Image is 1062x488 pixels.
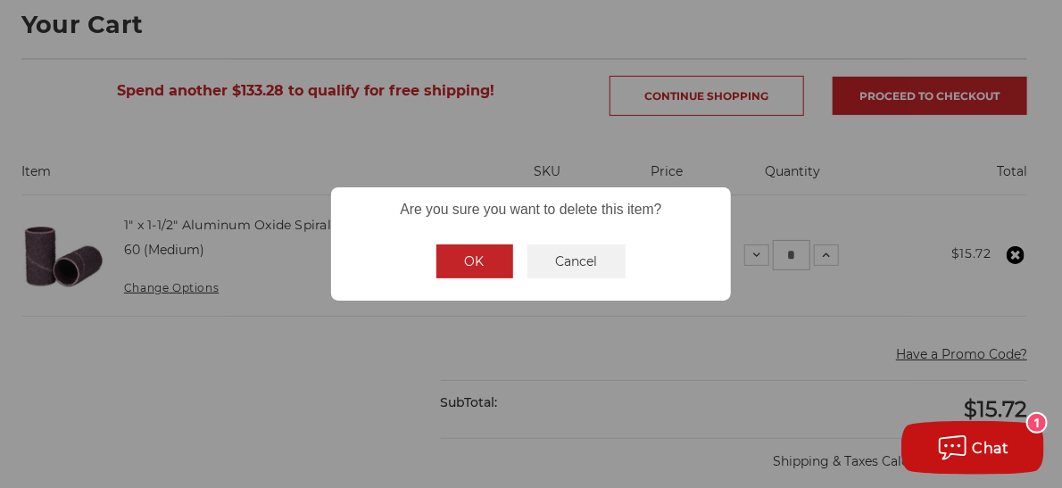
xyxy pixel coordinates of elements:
[331,187,731,221] div: Are you sure you want to delete this item?
[436,244,513,278] button: OK
[1028,414,1046,432] div: 1
[901,421,1044,475] button: Chat
[527,244,626,278] button: Cancel
[973,440,1009,457] span: Chat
